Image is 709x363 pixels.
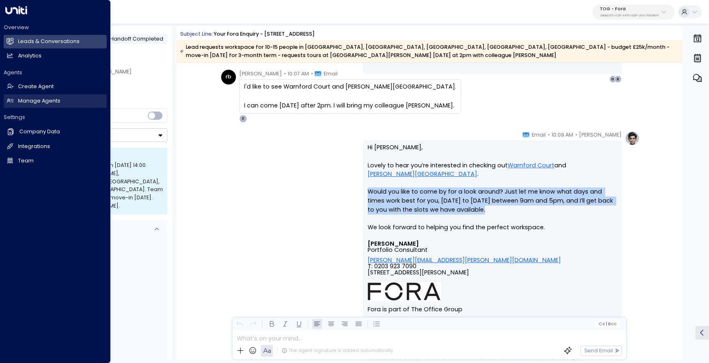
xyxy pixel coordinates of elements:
[281,347,393,354] div: The agent signature is added automatically
[284,70,286,78] span: •
[368,317,424,325] strong: Important Notice:
[288,70,309,78] span: 10:07 AM
[606,322,607,326] span: |
[180,30,213,37] span: Subject Line:
[4,24,107,31] h2: Overview
[18,83,54,91] h2: Create Agent
[18,97,60,105] h2: Manage Agents
[4,154,107,168] a: Team
[234,319,245,329] button: Undo
[368,305,462,313] font: Fora is part of The Office Group
[368,257,561,263] a: [PERSON_NAME][EMAIL_ADDRESS][PERSON_NAME][DOMAIN_NAME]
[508,161,554,170] a: Warnford Court
[110,35,163,42] span: Handoff Completed
[598,322,617,326] span: Cc Bcc
[4,49,107,63] a: Analytics
[575,131,577,139] span: •
[324,70,338,78] span: Email
[600,7,659,11] p: TOG - Fora
[579,131,622,139] span: [PERSON_NAME]
[4,114,107,121] h2: Settings
[625,131,640,146] img: profile-logo.png
[4,140,107,153] a: Integrations
[368,143,617,241] p: Hi [PERSON_NAME], Lovely to hear you’re interested in checking out and . Would you like to come b...
[19,128,60,136] h2: Company Data
[368,247,428,253] span: Portfolio Consultant
[244,82,456,91] div: I'd like to see Warnford Court and [PERSON_NAME][GEOGRAPHIC_DATA].
[548,131,550,139] span: •
[368,170,477,179] a: [PERSON_NAME][GEOGRAPHIC_DATA]
[4,94,107,108] a: Manage Agents
[592,5,675,20] button: TOG - Fora24bbb2f3-cf28-4415-a26f-20e170838bf4
[532,131,546,139] span: Email
[4,80,107,94] a: Create Agent
[311,70,313,78] span: •
[18,52,41,60] h2: Analytics
[4,125,107,139] a: Company Data
[18,157,34,165] h2: Team
[239,70,282,78] span: [PERSON_NAME]
[551,131,573,139] span: 10:09 AM
[368,263,416,269] span: T: 0203 923 7090
[600,14,659,17] p: 24bbb2f3-cf28-4415-a26f-20e170838bf4
[368,240,419,248] font: [PERSON_NAME]
[244,101,456,110] div: I can come [DATE] after 2pm. I will bring my colleague [PERSON_NAME].
[18,38,80,46] h2: Leads & Conversations
[221,70,236,84] div: rb
[368,282,441,301] img: AIorK4ysLkpAD1VLoJghiceWoVRmgk1XU2vrdoLkeDLGAFfv_vh6vnfJOA1ilUWLDOVq3gZTs86hLsHm3vG-
[239,115,247,122] div: E
[180,43,678,59] div: Lead requests workspace for 10-15 people in [GEOGRAPHIC_DATA], [GEOGRAPHIC_DATA], [GEOGRAPHIC_DAT...
[595,320,620,327] button: Cc|Bcc
[368,269,469,282] span: [STREET_ADDRESS][PERSON_NAME]
[18,143,50,151] h2: Integrations
[248,319,258,329] button: Redo
[4,69,107,76] h2: Agents
[4,35,107,48] a: Leads & Conversations
[214,30,315,38] div: Your Fora Enquiry - [STREET_ADDRESS]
